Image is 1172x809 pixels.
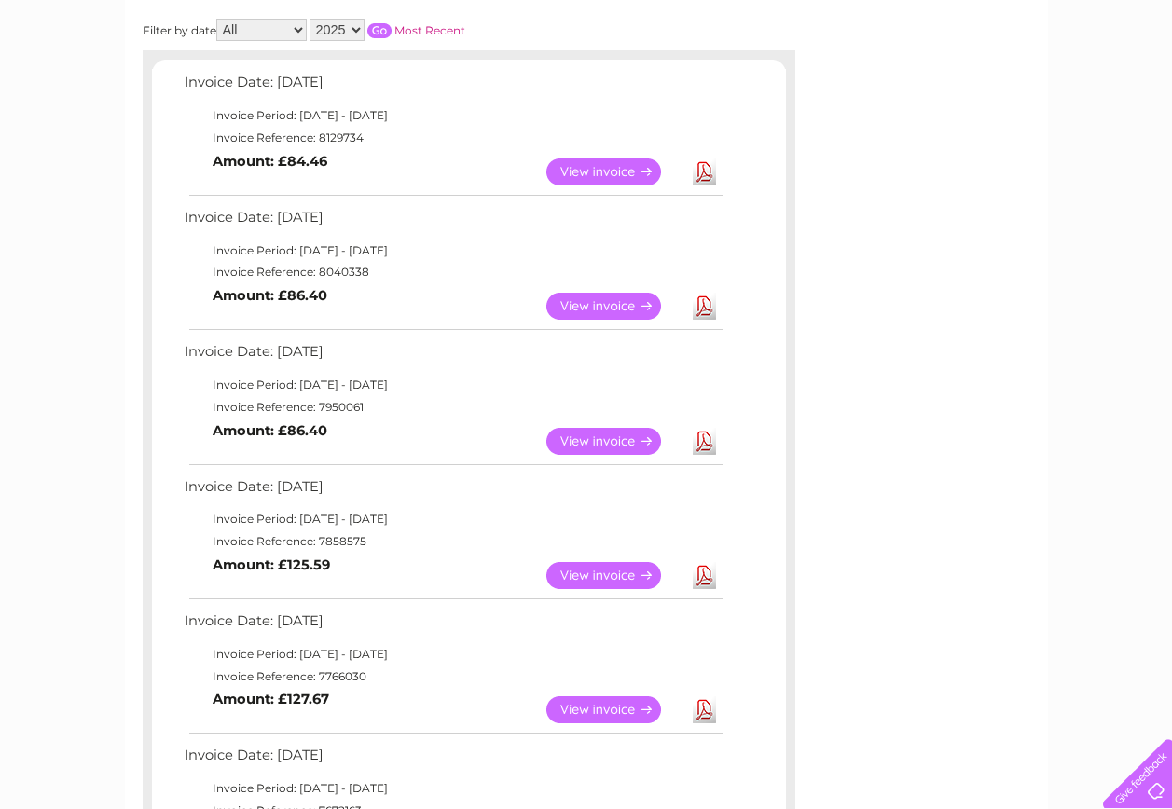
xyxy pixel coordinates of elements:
[180,205,725,240] td: Invoice Date: [DATE]
[546,293,683,320] a: View
[180,261,725,283] td: Invoice Reference: 8040338
[180,339,725,374] td: Invoice Date: [DATE]
[180,508,725,530] td: Invoice Period: [DATE] - [DATE]
[546,428,683,455] a: View
[943,79,999,93] a: Telecoms
[1048,79,1094,93] a: Contact
[180,396,725,418] td: Invoice Reference: 7950061
[820,9,949,33] a: 0333 014 3131
[213,287,327,304] b: Amount: £86.40
[693,293,716,320] a: Download
[546,696,683,723] a: View
[180,530,725,553] td: Invoice Reference: 7858575
[693,562,716,589] a: Download
[180,665,725,688] td: Invoice Reference: 7766030
[180,609,725,643] td: Invoice Date: [DATE]
[1010,79,1037,93] a: Blog
[693,696,716,723] a: Download
[180,127,725,149] td: Invoice Reference: 8129734
[546,562,683,589] a: View
[41,48,136,105] img: logo.png
[180,474,725,509] td: Invoice Date: [DATE]
[844,79,879,93] a: Water
[213,422,327,439] b: Amount: £86.40
[213,556,330,573] b: Amount: £125.59
[213,153,327,170] b: Amount: £84.46
[180,643,725,665] td: Invoice Period: [DATE] - [DATE]
[890,79,931,93] a: Energy
[1110,79,1154,93] a: Log out
[693,428,716,455] a: Download
[180,70,725,104] td: Invoice Date: [DATE]
[180,374,725,396] td: Invoice Period: [DATE] - [DATE]
[180,104,725,127] td: Invoice Period: [DATE] - [DATE]
[693,158,716,185] a: Download
[394,23,465,37] a: Most Recent
[180,743,725,777] td: Invoice Date: [DATE]
[546,158,683,185] a: View
[213,691,329,707] b: Amount: £127.67
[143,19,632,41] div: Filter by date
[180,777,725,800] td: Invoice Period: [DATE] - [DATE]
[180,240,725,262] td: Invoice Period: [DATE] - [DATE]
[146,10,1027,90] div: Clear Business is a trading name of Verastar Limited (registered in [GEOGRAPHIC_DATA] No. 3667643...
